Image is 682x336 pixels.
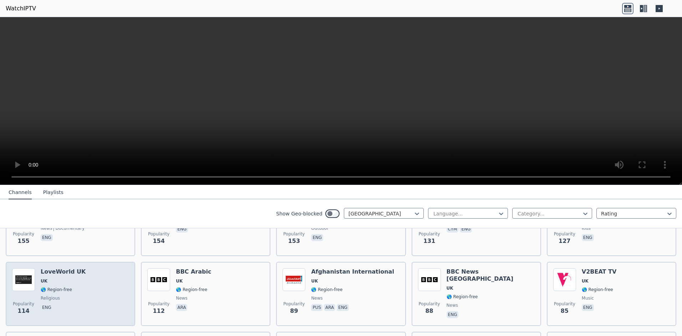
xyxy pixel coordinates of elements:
span: kids [582,225,591,231]
p: eng [582,304,594,311]
span: documentary [54,225,85,231]
span: news [176,295,187,301]
p: eng [176,225,188,233]
p: ara [324,304,335,311]
label: Show Geo-blocked [276,210,322,217]
span: 88 [425,307,433,315]
p: cym [447,225,459,233]
span: news [41,225,52,231]
h6: V2BEAT TV [582,268,617,275]
span: news [447,302,458,308]
span: news [311,295,322,301]
img: Afghanistan International [283,268,305,291]
span: UK [582,278,589,284]
span: outdoor [311,225,329,231]
p: eng [447,311,459,318]
a: WatchIPTV [6,4,36,13]
span: Popularity [148,231,169,237]
span: UK [447,285,453,291]
img: BBC Arabic [147,268,170,291]
span: UK [41,278,47,284]
h6: LoveWorld UK [41,268,86,275]
h6: BBC News [GEOGRAPHIC_DATA] [447,268,535,282]
h6: Afghanistan International [311,268,394,275]
span: UK [176,278,183,284]
span: Popularity [13,231,34,237]
span: 114 [17,307,29,315]
span: 131 [423,237,435,245]
span: UK [311,278,318,284]
span: 154 [153,237,164,245]
span: 🌎 Region-free [311,287,342,292]
p: eng [311,234,323,241]
p: eng [41,304,53,311]
span: 85 [561,307,569,315]
p: ara [176,304,187,311]
span: 127 [559,237,570,245]
p: eng [460,225,472,233]
span: music [582,295,594,301]
span: Popularity [419,301,440,307]
span: Popularity [148,301,169,307]
p: eng [41,234,53,241]
span: Popularity [554,231,575,237]
span: 🌎 Region-free [41,287,72,292]
span: 112 [153,307,164,315]
img: BBC News North America [418,268,441,291]
p: eng [582,234,594,241]
span: 🌎 Region-free [447,294,478,300]
span: 153 [288,237,300,245]
span: Popularity [554,301,575,307]
span: Popularity [283,301,305,307]
p: eng [337,304,349,311]
span: 89 [290,307,298,315]
h6: BBC Arabic [176,268,211,275]
span: religious [41,295,60,301]
button: Playlists [43,186,63,199]
p: pus [311,304,322,311]
span: Popularity [13,301,34,307]
img: LoveWorld UK [12,268,35,291]
span: Popularity [419,231,440,237]
span: 🌎 Region-free [582,287,613,292]
button: Channels [9,186,32,199]
span: 🌎 Region-free [176,287,207,292]
img: V2BEAT TV [553,268,576,291]
span: 155 [17,237,29,245]
span: Popularity [283,231,305,237]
